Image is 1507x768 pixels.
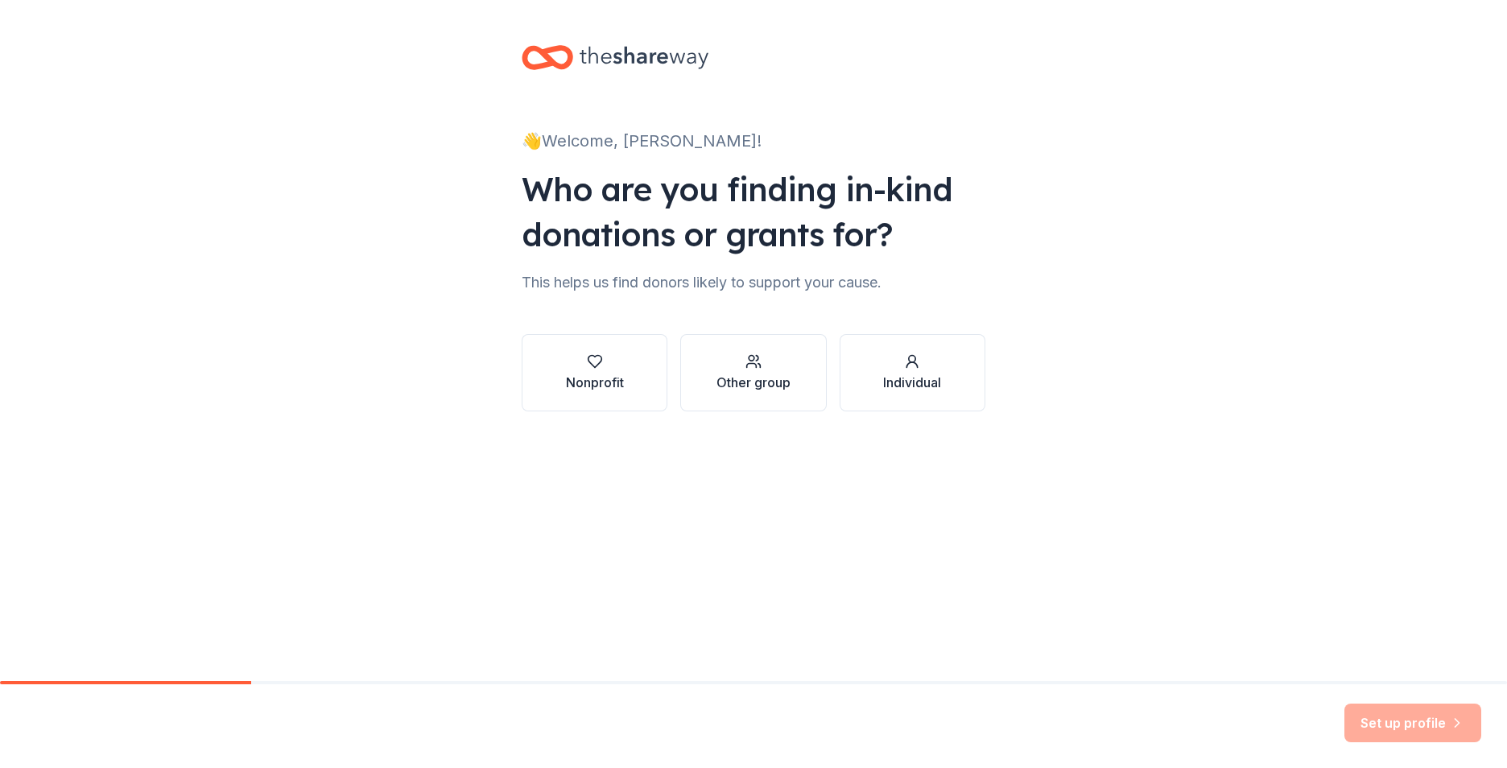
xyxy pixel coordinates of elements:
[522,334,667,411] button: Nonprofit
[522,270,985,295] div: This helps us find donors likely to support your cause.
[680,334,826,411] button: Other group
[840,334,985,411] button: Individual
[522,167,985,257] div: Who are you finding in-kind donations or grants for?
[566,373,624,392] div: Nonprofit
[716,373,791,392] div: Other group
[883,373,941,392] div: Individual
[522,128,985,154] div: 👋 Welcome, [PERSON_NAME]!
